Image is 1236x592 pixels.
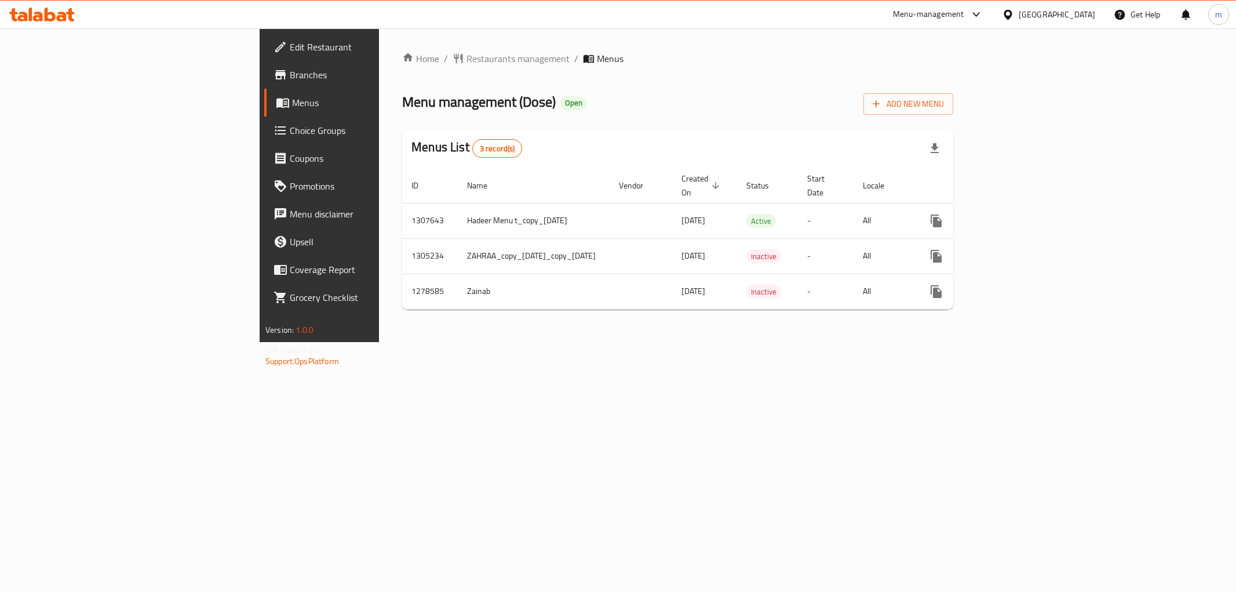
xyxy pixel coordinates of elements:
a: Choice Groups [264,117,466,144]
a: Coupons [264,144,466,172]
a: Promotions [264,172,466,200]
a: Upsell [264,228,466,256]
a: Coverage Report [264,256,466,284]
span: Version: [265,322,294,337]
button: more [923,278,950,306]
span: Name [467,179,502,193]
button: Change Status [950,242,978,270]
span: [DATE] [681,213,705,228]
span: Vendor [619,179,658,193]
div: Inactive [746,249,781,263]
a: Branches [264,61,466,89]
td: - [798,238,854,274]
span: Start Date [807,172,840,199]
button: more [923,242,950,270]
button: Add New Menu [863,93,953,115]
span: m [1215,8,1222,21]
span: Branches [290,68,457,82]
span: Menus [597,52,624,66]
div: Export file [921,135,949,162]
span: Grocery Checklist [290,290,457,304]
span: Menu disclaimer [290,207,457,221]
li: / [574,52,578,66]
td: All [854,238,913,274]
span: [DATE] [681,248,705,263]
span: Active [746,215,776,228]
h2: Menus List [411,139,522,158]
td: All [854,274,913,309]
span: Get support on: [265,342,319,357]
div: Open [560,96,587,110]
td: All [854,203,913,238]
div: Menu-management [893,8,964,21]
button: more [923,207,950,235]
span: Upsell [290,235,457,249]
a: Restaurants management [453,52,570,66]
span: Open [560,98,587,108]
span: Coupons [290,151,457,165]
span: 1.0.0 [296,322,313,337]
span: Promotions [290,179,457,193]
table: enhanced table [402,168,1043,310]
span: Status [746,179,784,193]
span: Created On [681,172,723,199]
a: Menu disclaimer [264,200,466,228]
div: [GEOGRAPHIC_DATA] [1019,8,1095,21]
span: 3 record(s) [473,143,522,154]
div: Inactive [746,285,781,299]
span: Menus [292,96,457,110]
button: Change Status [950,278,978,306]
button: Change Status [950,207,978,235]
span: Inactive [746,250,781,263]
td: - [798,274,854,309]
a: Support.OpsPlatform [265,354,339,369]
a: Edit Restaurant [264,33,466,61]
span: Menu management ( Dose ) [402,89,556,115]
span: Add New Menu [873,97,944,111]
span: [DATE] [681,284,705,299]
span: ID [411,179,433,193]
span: Inactive [746,285,781,299]
span: Locale [863,179,899,193]
nav: breadcrumb [402,52,953,66]
span: Edit Restaurant [290,40,457,54]
span: Restaurants management [466,52,570,66]
td: - [798,203,854,238]
a: Menus [264,89,466,117]
a: Grocery Checklist [264,284,466,311]
td: Zainab [458,274,610,309]
span: Coverage Report [290,263,457,277]
td: ZAHRAA_copy_[DATE]_copy_[DATE] [458,238,610,274]
span: Choice Groups [290,124,457,137]
td: Hadeer Menu t_copy_[DATE] [458,203,610,238]
div: Total records count [472,139,523,158]
th: Actions [913,168,1043,204]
